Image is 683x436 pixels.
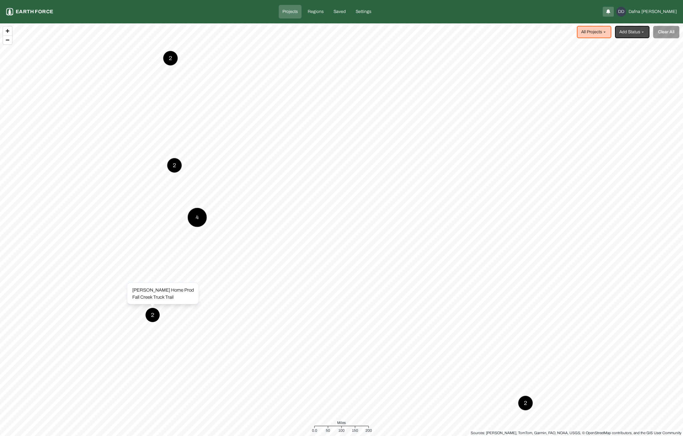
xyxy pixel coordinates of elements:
[471,430,681,436] div: Sources: [PERSON_NAME], TomTom, Garmin, FAO, NOAA, USGS, © OpenStreetMap contributors, and the GI...
[308,9,324,15] p: Regions
[163,51,178,66] button: 2
[337,420,346,426] span: Miles
[356,9,371,15] p: Settings
[132,293,194,301] div: Fall Creek Truck Trail
[577,26,611,38] button: All Projects
[6,8,13,15] img: earthforce-logo-white-uG4MPadI.svg
[312,427,317,434] div: 0.0
[3,35,12,44] button: Zoom out
[615,26,649,38] button: Add Status
[304,5,327,18] a: Regions
[365,427,372,434] div: 200
[282,9,298,15] p: Projects
[338,427,345,434] div: 100
[641,9,677,15] span: [PERSON_NAME]
[352,5,375,18] a: Settings
[16,8,53,15] p: Earth force
[330,5,349,18] a: Saved
[334,9,346,15] p: Saved
[616,7,626,17] div: DD
[279,5,302,18] a: Projects
[167,158,182,173] button: 2
[132,287,194,294] div: [PERSON_NAME] Home Prod
[188,208,207,227] button: 4
[518,396,533,410] button: 2
[326,427,330,434] div: 50
[629,9,640,15] span: Dafna
[145,308,160,322] button: 2
[653,26,679,38] button: Clear All
[616,7,677,17] button: DDDafna[PERSON_NAME]
[3,26,12,35] button: Zoom in
[352,427,358,434] div: 150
